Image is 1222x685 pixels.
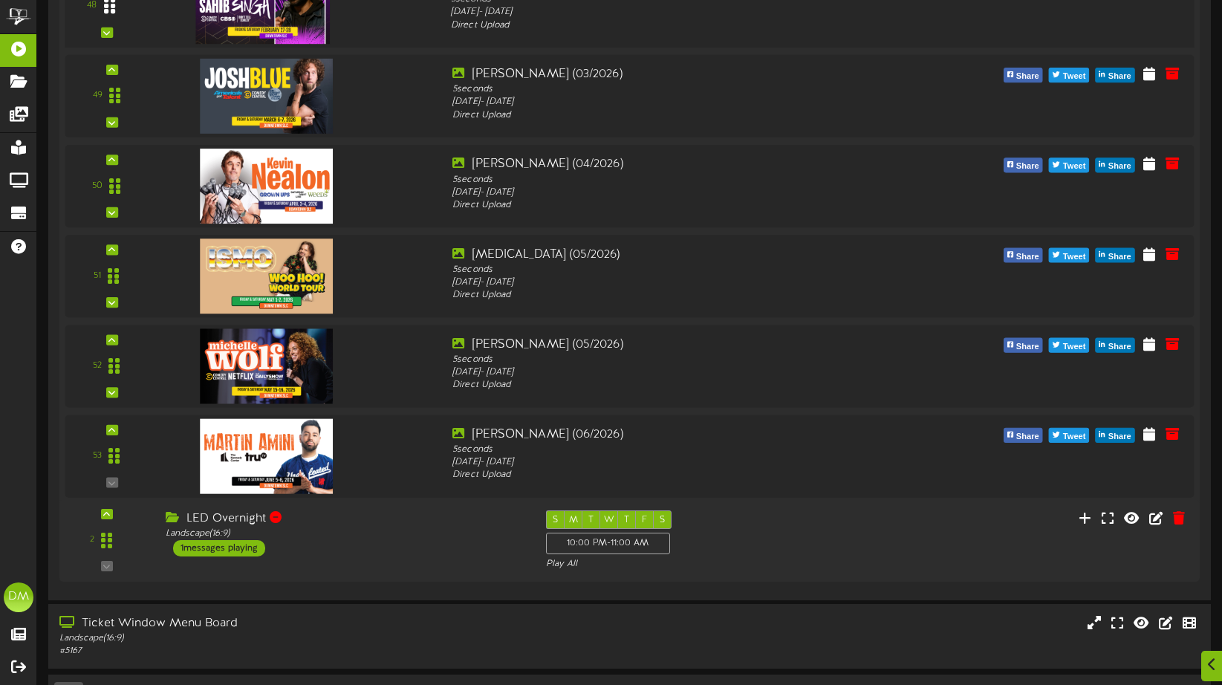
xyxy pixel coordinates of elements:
[1049,338,1090,353] button: Tweet
[1096,158,1135,172] button: Share
[452,263,900,276] div: 5 seconds
[452,156,900,173] div: [PERSON_NAME] (04/2026)
[452,83,900,96] div: 5 seconds
[452,246,900,263] div: [MEDICAL_DATA] (05/2026)
[1105,339,1134,355] span: Share
[1004,158,1043,172] button: Share
[1049,428,1090,443] button: Tweet
[1060,158,1089,175] span: Tweet
[59,632,521,645] div: Landscape ( 16:9 )
[642,515,647,525] span: F
[200,238,334,314] img: 05662673-ef02-43ba-832d-bab21f6ad224.jpg
[1096,248,1135,263] button: Share
[93,90,103,103] div: 49
[4,582,33,612] div: DM
[624,515,629,525] span: T
[452,336,900,353] div: [PERSON_NAME] (05/2026)
[1096,428,1135,443] button: Share
[452,289,900,302] div: Direct Upload
[546,533,670,554] div: 10:00 PM - 11:00 AM
[452,173,900,186] div: 5 seconds
[1096,338,1135,353] button: Share
[452,186,900,198] div: [DATE] - [DATE]
[660,515,665,525] span: S
[452,366,900,379] div: [DATE] - [DATE]
[553,515,558,525] span: S
[569,515,578,525] span: M
[1013,158,1042,175] span: Share
[452,456,900,469] div: [DATE] - [DATE]
[1105,249,1134,265] span: Share
[1049,158,1090,172] button: Tweet
[1004,248,1043,263] button: Share
[1049,248,1090,263] button: Tweet
[1013,339,1042,355] span: Share
[604,515,614,525] span: W
[166,527,524,540] div: Landscape ( 16:9 )
[452,96,900,108] div: [DATE] - [DATE]
[452,444,900,456] div: 5 seconds
[588,515,594,525] span: T
[200,419,334,494] img: 3df01ed8-f454-4cfb-b724-4b64ac58fe5e.jpg
[59,615,521,632] div: Ticket Window Menu Board
[200,328,334,403] img: 7cda5813-b196-4d04-9a05-6c81b4a4ab89.jpg
[546,558,809,571] div: Play All
[452,379,900,392] div: Direct Upload
[1105,429,1134,445] span: Share
[452,469,900,481] div: Direct Upload
[1004,338,1043,353] button: Share
[451,6,903,19] div: [DATE] - [DATE]
[1004,68,1043,82] button: Share
[200,149,334,224] img: 7dca7c9e-a823-4513-9e3b-5cae0bfc9828.jpg
[1060,68,1089,85] span: Tweet
[1049,68,1090,82] button: Tweet
[452,66,900,83] div: [PERSON_NAME] (03/2026)
[93,449,102,462] div: 53
[1013,249,1042,265] span: Share
[1105,68,1134,85] span: Share
[94,270,101,282] div: 51
[452,109,900,122] div: Direct Upload
[452,276,900,289] div: [DATE] - [DATE]
[92,180,103,192] div: 50
[1060,339,1089,355] span: Tweet
[1013,429,1042,445] span: Share
[93,360,102,372] div: 52
[1096,68,1135,82] button: Share
[1060,249,1089,265] span: Tweet
[452,199,900,212] div: Direct Upload
[166,510,524,527] div: LED Overnight
[1013,68,1042,85] span: Share
[173,540,265,556] div: 1 messages playing
[1060,429,1089,445] span: Tweet
[452,426,900,444] div: [PERSON_NAME] (06/2026)
[452,354,900,366] div: 5 seconds
[200,59,334,134] img: 8985d6fa-7a42-4dbe-bcda-d76557786f26.jpg
[1004,428,1043,443] button: Share
[1105,158,1134,175] span: Share
[59,645,521,658] div: # 5167
[451,19,903,32] div: Direct Upload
